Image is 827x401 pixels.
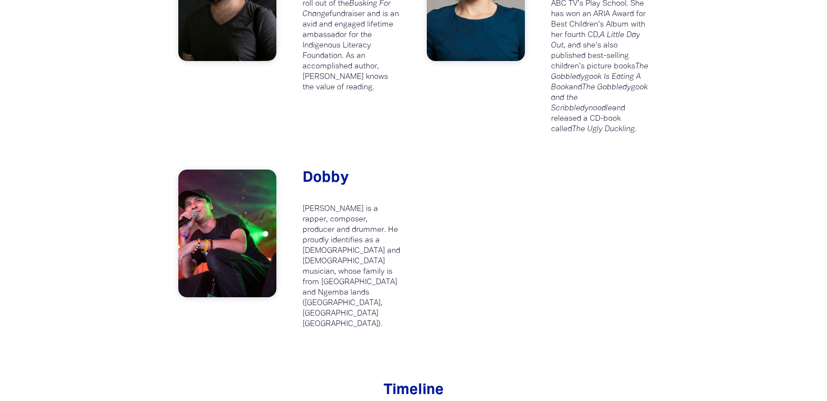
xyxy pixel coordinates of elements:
[303,204,401,330] p: [PERSON_NAME] is a rapper, composer, producer and drummer. He proudly identifies as a [DEMOGRAPHI...
[551,84,648,112] em: The Gobbledygook and the Scribbledynoodle
[551,31,640,49] em: A Little Day Out
[551,63,648,91] em: The Gobbledygook Is Eating A Book
[384,384,444,397] span: Timeline
[572,126,636,133] em: The Ugly Duckling.
[303,171,349,185] span: Dobby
